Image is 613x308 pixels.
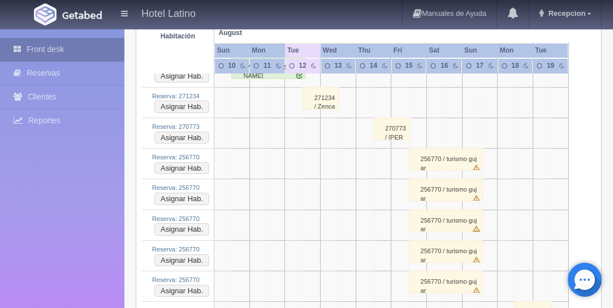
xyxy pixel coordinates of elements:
[249,43,285,58] th: Mon
[409,240,483,263] div: 256770 / turismo gujar
[141,6,196,20] h4: Hotel Latino
[154,223,209,236] button: Asignar Hab.
[154,70,209,83] button: Asignar Hab.
[439,61,450,71] div: 16
[462,43,498,58] th: Sun
[227,61,237,71] div: 10
[321,43,356,58] th: Wed
[303,87,340,110] div: 271234 / Zencalt [PERSON_NAME] [PERSON_NAME]
[297,61,308,71] div: 12
[154,193,209,205] button: Asignar Hab.
[154,162,209,175] button: Asignar Hab.
[34,3,57,25] img: Getabed
[373,118,411,140] div: 270773 / [PERSON_NAME]
[152,123,200,130] a: Reserva: 270773
[154,132,209,144] button: Asignar Hab.
[409,271,483,293] div: 256770 / turismo gujar
[219,28,280,38] span: August
[391,43,427,58] th: Fri
[152,246,200,253] a: Reserva: 256770
[154,101,209,113] button: Asignar Hab.
[285,43,321,58] th: Tue
[154,285,209,297] button: Asignar Hab.
[152,93,200,99] a: Reserva: 271234
[404,61,414,71] div: 15
[62,11,102,19] img: Getabed
[214,43,250,58] th: Sun
[546,61,556,71] div: 19
[333,61,343,71] div: 13
[409,148,483,171] div: 256770 / turismo gujar
[369,61,379,71] div: 14
[546,9,586,18] span: Recepcion
[161,32,195,40] strong: Habitación
[152,184,200,191] a: Reserva: 256770
[426,43,462,58] th: Sat
[262,61,273,71] div: 11
[510,61,520,71] div: 18
[409,210,483,232] div: 256770 / turismo gujar
[475,61,485,71] div: 17
[498,43,533,58] th: Mon
[152,276,200,283] a: Reserva: 256770
[356,43,391,58] th: Thu
[533,43,568,58] th: Tue
[154,254,209,267] button: Asignar Hab.
[152,215,200,222] a: Reserva: 256770
[152,154,200,160] a: Reserva: 256770
[409,179,483,201] div: 256770 / turismo gujar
